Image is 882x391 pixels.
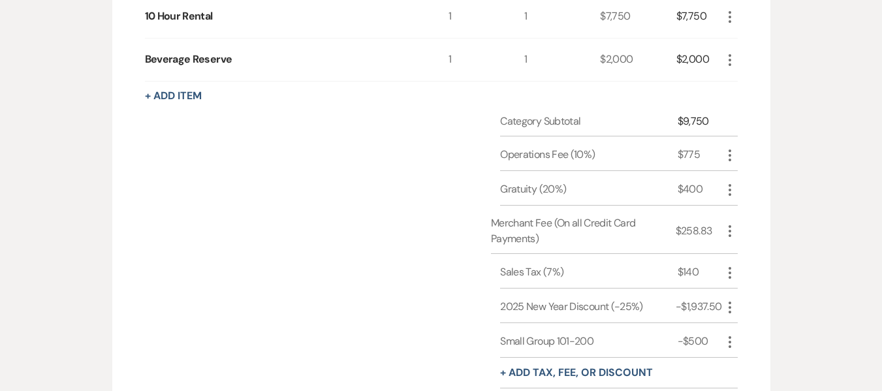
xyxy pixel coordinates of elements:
div: $2,000 [600,39,676,81]
div: $258.83 [676,223,722,239]
div: -$500 [678,334,722,349]
div: Operations Fee (10%) [500,147,677,163]
div: $9,750 [678,114,722,129]
button: + Add Item [145,91,202,101]
div: $140 [678,264,722,280]
div: $2,000 [676,39,722,81]
div: $775 [678,147,722,163]
div: 1 [524,39,600,81]
div: Beverage Reserve [145,52,232,67]
div: 1 [449,39,524,81]
div: $400 [678,181,722,197]
div: -$1,937.50 [676,299,722,315]
div: Gratuity (20%) [500,181,677,197]
div: 2025 New Year Discount (-25%) [500,299,676,315]
div: Sales Tax (7%) [500,264,677,280]
button: + Add tax, fee, or discount [500,368,653,378]
div: Small Group 101-200 [500,334,677,349]
div: Merchant Fee (On all Credit Card Payments) [491,215,676,247]
div: 10 Hour Rental [145,8,213,24]
div: Category Subtotal [500,114,677,129]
